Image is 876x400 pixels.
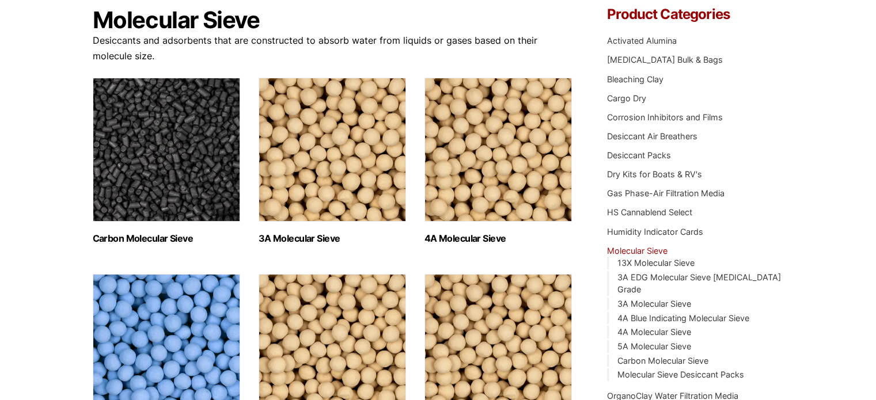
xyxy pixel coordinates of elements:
[259,233,406,244] h2: 3A Molecular Sieve
[424,233,572,244] h2: 4A Molecular Sieve
[617,272,780,295] a: 3A EDG Molecular Sieve [MEDICAL_DATA] Grade
[259,78,406,222] img: 3A Molecular Sieve
[617,369,744,379] a: Molecular Sieve Desiccant Packs
[424,78,572,244] a: Visit product category 4A Molecular Sieve
[617,258,694,268] a: 13X Molecular Sieve
[607,131,697,141] a: Desiccant Air Breathers
[607,246,668,256] a: Molecular Sieve
[93,7,573,33] h1: Molecular Sieve
[617,341,691,351] a: 5A Molecular Sieve
[607,169,702,179] a: Dry Kits for Boats & RV's
[607,112,723,122] a: Corrosion Inhibitors and Films
[607,150,671,160] a: Desiccant Packs
[607,93,646,103] a: Cargo Dry
[607,7,783,21] h4: Product Categories
[617,327,691,337] a: 4A Molecular Sieve
[93,78,240,244] a: Visit product category Carbon Molecular Sieve
[607,207,692,217] a: HS Cannablend Select
[607,55,723,64] a: [MEDICAL_DATA] Bulk & Bags
[424,78,572,222] img: 4A Molecular Sieve
[93,33,573,64] p: Desiccants and adsorbents that are constructed to absorb water from liquids or gases based on the...
[93,233,240,244] h2: Carbon Molecular Sieve
[259,78,406,244] a: Visit product category 3A Molecular Sieve
[617,313,749,323] a: 4A Blue Indicating Molecular Sieve
[607,188,725,198] a: Gas Phase-Air Filtration Media
[607,227,703,237] a: Humidity Indicator Cards
[93,78,240,222] img: Carbon Molecular Sieve
[617,299,691,308] a: 3A Molecular Sieve
[607,36,677,45] a: Activated Alumina
[617,356,708,365] a: Carbon Molecular Sieve
[607,74,663,84] a: Bleaching Clay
